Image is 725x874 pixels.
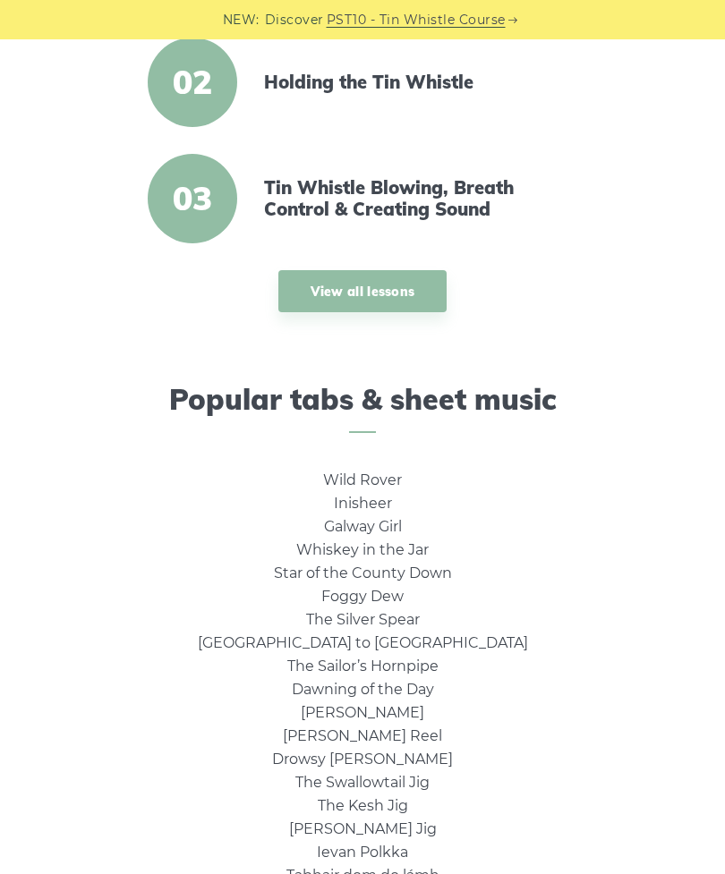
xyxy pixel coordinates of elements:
[278,270,448,312] a: View all lessons
[148,154,237,243] span: 03
[41,382,684,433] h2: Popular tabs & sheet music
[306,611,420,628] a: The Silver Spear
[265,10,324,30] span: Discover
[334,495,392,512] a: Inisheer
[272,751,453,768] a: Drowsy [PERSON_NAME]
[292,681,434,698] a: Dawning of the Day
[264,177,572,220] a: Tin Whistle Blowing, Breath Control & Creating Sound
[318,797,408,814] a: The Kesh Jig
[287,658,439,675] a: The Sailor’s Hornpipe
[301,704,424,721] a: [PERSON_NAME]
[283,727,442,744] a: [PERSON_NAME] Reel
[321,588,404,605] a: Foggy Dew
[148,38,237,127] span: 02
[198,634,528,651] a: [GEOGRAPHIC_DATA] to [GEOGRAPHIC_DATA]
[317,844,408,861] a: Ievan Polkka
[327,10,506,30] a: PST10 - Tin Whistle Course
[324,518,402,535] a: Galway Girl
[295,774,430,791] a: The Swallowtail Jig
[274,564,452,581] a: Star of the County Down
[289,820,437,837] a: [PERSON_NAME] Jig
[264,72,572,93] a: Holding the Tin Whistle
[296,541,429,558] a: Whiskey in the Jar
[323,471,402,488] a: Wild Rover
[223,10,260,30] span: NEW:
